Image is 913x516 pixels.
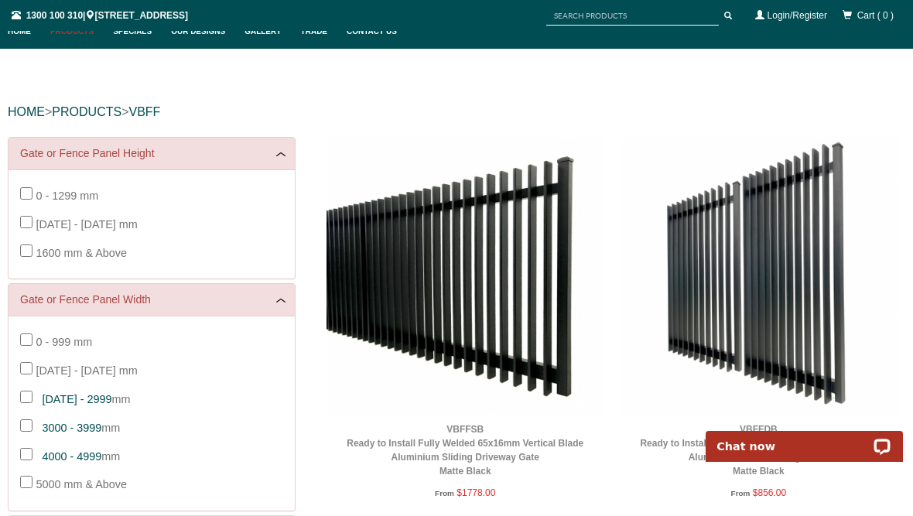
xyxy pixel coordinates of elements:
[546,6,719,26] input: SEARCH PRODUCTS
[36,364,137,377] span: [DATE] - [DATE] mm
[36,478,127,490] span: 5000 mm & Above
[12,10,188,21] span: | [STREET_ADDRESS]
[435,489,454,497] span: From
[20,145,283,162] a: Gate or Fence Panel Height
[347,424,583,477] a: VBFFSBReady to Install Fully Welded 65x16mm Vertical BladeAluminium Sliding Driveway GateMatte Black
[42,393,111,405] a: [DATE] - 2999
[327,137,604,415] img: VBFFSB - Ready to Install Fully Welded 65x16mm Vertical Blade - Aluminium Sliding Driveway Gate -...
[43,14,105,49] a: Products
[768,10,827,21] a: Login/Register
[42,450,101,463] a: 4000 - 4999
[753,487,786,498] span: $856.00
[36,190,98,202] span: 0 - 1299 mm
[36,247,127,259] span: 1600 mm & Above
[857,10,894,21] span: Cart ( 0 )
[36,393,130,405] span: mm
[696,413,913,462] iframe: LiveChat chat widget
[36,422,120,434] span: mm
[36,218,137,231] span: [DATE] - [DATE] mm
[731,489,751,497] span: From
[36,336,92,348] span: 0 - 999 mm
[293,14,339,49] a: Trade
[237,14,292,49] a: Gallery
[339,14,397,49] a: Contact Us
[128,105,160,118] a: vbff
[163,14,237,49] a: Our Designs
[456,487,495,498] span: $1778.00
[105,14,163,49] a: Specials
[8,105,45,118] a: HOME
[36,450,120,463] span: mm
[8,14,43,49] a: Home
[52,105,121,118] a: PRODUCTS
[26,10,83,21] a: 1300 100 310
[42,422,101,434] a: 3000 - 3999
[620,137,898,415] img: VBFFDB - Ready to Install Fully Welded 65x16mm Vertical Blade - Aluminium Double Swing Gates - Ma...
[20,292,283,308] a: Gate or Fence Panel Width
[8,87,905,137] div: > >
